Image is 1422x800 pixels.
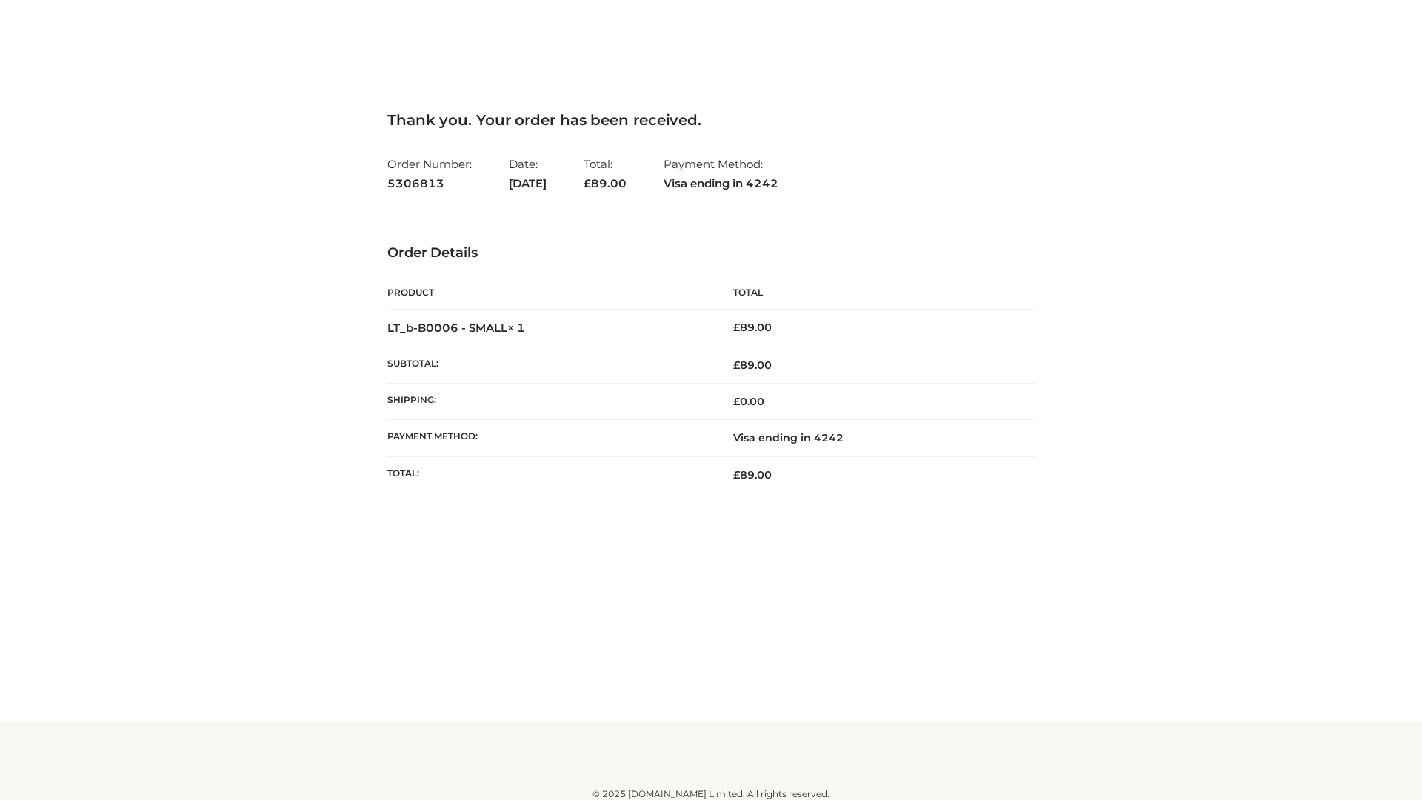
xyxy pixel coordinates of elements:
th: Shipping: [387,384,711,420]
td: Visa ending in 4242 [711,420,1035,456]
th: Total: [387,456,711,493]
strong: Visa ending in 4242 [664,174,778,193]
li: Payment Method: [664,151,778,196]
th: Product [387,276,711,310]
li: Order Number: [387,151,472,196]
strong: × 1 [507,321,525,335]
h3: Thank you. Your order has been received. [387,111,1035,129]
span: £ [733,395,740,408]
span: £ [733,359,740,372]
span: £ [733,321,740,334]
strong: LT_b-B0006 - SMALL [387,321,525,335]
bdi: 0.00 [733,395,764,408]
span: 89.00 [733,468,772,481]
th: Total [711,276,1035,310]
strong: [DATE] [509,174,547,193]
span: £ [733,468,740,481]
span: 89.00 [584,176,627,190]
span: £ [584,176,591,190]
th: Subtotal: [387,347,711,383]
h3: Order Details [387,245,1035,261]
span: 89.00 [733,359,772,372]
strong: 5306813 [387,174,472,193]
bdi: 89.00 [733,321,772,334]
li: Date: [509,151,547,196]
th: Payment method: [387,420,711,456]
li: Total: [584,151,627,196]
